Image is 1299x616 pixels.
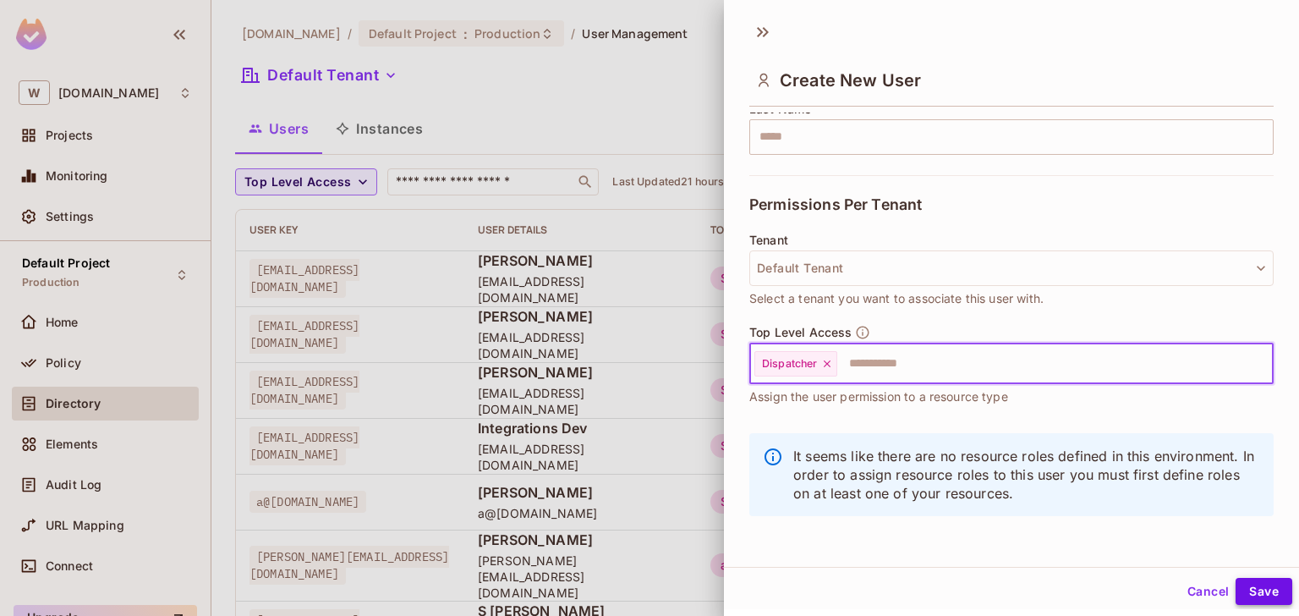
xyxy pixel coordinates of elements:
[749,250,1274,286] button: Default Tenant
[1264,361,1268,365] button: Open
[1236,578,1292,605] button: Save
[749,289,1044,308] span: Select a tenant you want to associate this user with.
[749,388,1008,406] span: Assign the user permission to a resource type
[762,357,818,371] span: Dispatcher
[780,70,921,91] span: Create New User
[793,447,1260,503] p: It seems like there are no resource roles defined in this environment. In order to assign resourc...
[749,196,922,213] span: Permissions Per Tenant
[754,351,837,377] div: Dispatcher
[749,326,852,339] span: Top Level Access
[749,234,788,247] span: Tenant
[1181,578,1236,605] button: Cancel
